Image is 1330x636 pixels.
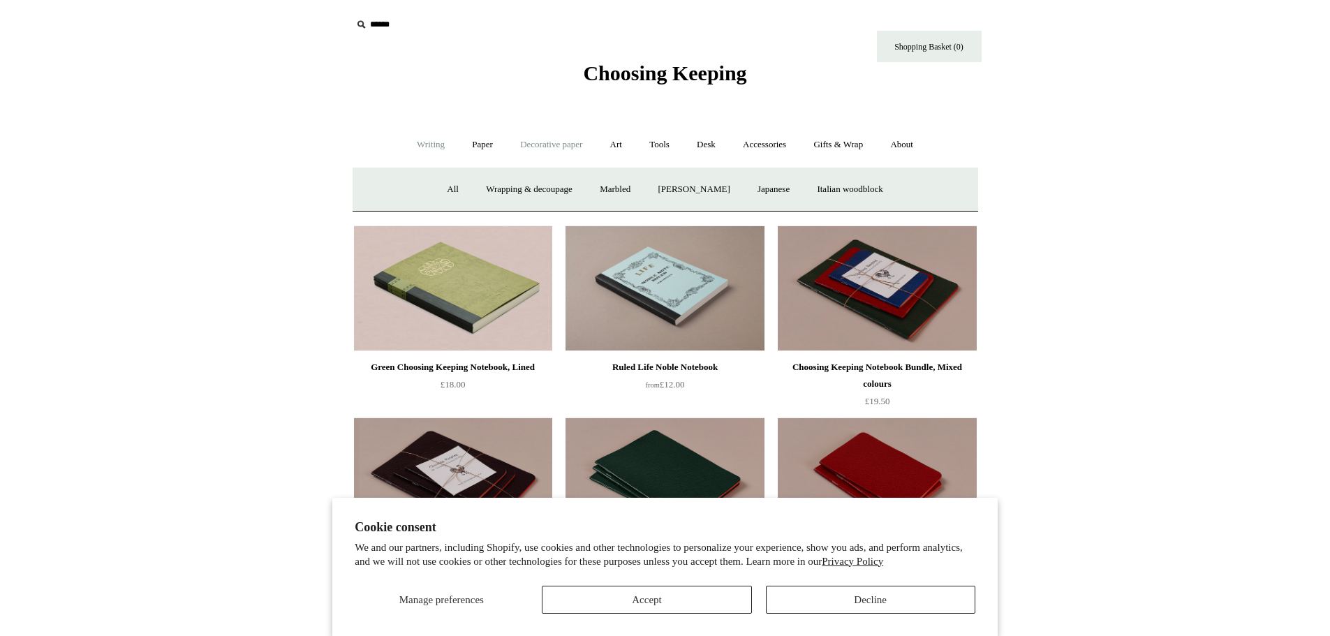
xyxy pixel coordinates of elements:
a: Green Choosing Keeping Notebook, Lined Green Choosing Keeping Notebook, Lined [354,225,552,351]
a: Dark Green Choosing Keeping A5 Large Notebook Dark Green Choosing Keeping A5 Large Notebook [566,417,764,543]
span: Manage preferences [399,594,484,605]
a: About [878,126,926,163]
a: Japanese [745,171,802,208]
span: from [646,381,660,389]
a: All [434,171,471,208]
p: We and our partners, including Shopify, use cookies and other technologies to personalize your ex... [355,541,975,568]
a: [PERSON_NAME] [645,171,742,208]
h2: Cookie consent [355,520,975,535]
span: £19.50 [865,396,890,406]
button: Accept [542,586,751,614]
a: Ruled Life Noble Notebook from£12.00 [566,359,764,416]
a: Choosing Keeping Notebook Bundle, Mixed colours £19.50 [778,359,976,416]
span: Choosing Keeping [583,61,746,84]
a: Choosing Keeping Notebook Bundle, Mixed colours Choosing Keeping Notebook Bundle, Mixed colours [778,225,976,351]
a: Red Choosing Keeping Medium Notebook Red Choosing Keeping Medium Notebook [778,417,976,543]
a: Gifts & Wrap [801,126,875,163]
button: Manage preferences [355,586,528,614]
a: Desk [684,126,728,163]
span: £18.00 [441,379,466,390]
img: Choosing Keeping Notebook Bundle, Mixed colours [778,225,976,351]
a: Tools [637,126,682,163]
img: Red Choosing Keeping Medium Notebook [778,417,976,543]
a: Accessories [730,126,799,163]
img: Dark Green Choosing Keeping A5 Large Notebook [566,417,764,543]
a: Choosing Keeping [583,73,746,82]
div: Ruled Life Noble Notebook [569,359,760,376]
span: £12.00 [646,379,685,390]
a: Green Choosing Keeping Notebook, Lined £18.00 [354,359,552,416]
a: Paper [459,126,505,163]
a: Choosing Keeping Notebook Bundle, All black Choosing Keeping Notebook Bundle, All black [354,417,552,543]
img: Choosing Keeping Notebook Bundle, All black [354,417,552,543]
a: Writing [404,126,457,163]
a: Ruled Life Noble Notebook Ruled Life Noble Notebook [566,225,764,351]
a: Italian woodblock [804,171,895,208]
button: Decline [766,586,975,614]
a: Wrapping & decoupage [473,171,585,208]
div: Green Choosing Keeping Notebook, Lined [357,359,549,376]
img: Ruled Life Noble Notebook [566,225,764,351]
a: Marbled [587,171,643,208]
a: Shopping Basket (0) [877,31,982,62]
img: Green Choosing Keeping Notebook, Lined [354,225,552,351]
div: Choosing Keeping Notebook Bundle, Mixed colours [781,359,973,392]
a: Decorative paper [508,126,595,163]
a: Art [598,126,635,163]
a: Privacy Policy [822,556,883,567]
